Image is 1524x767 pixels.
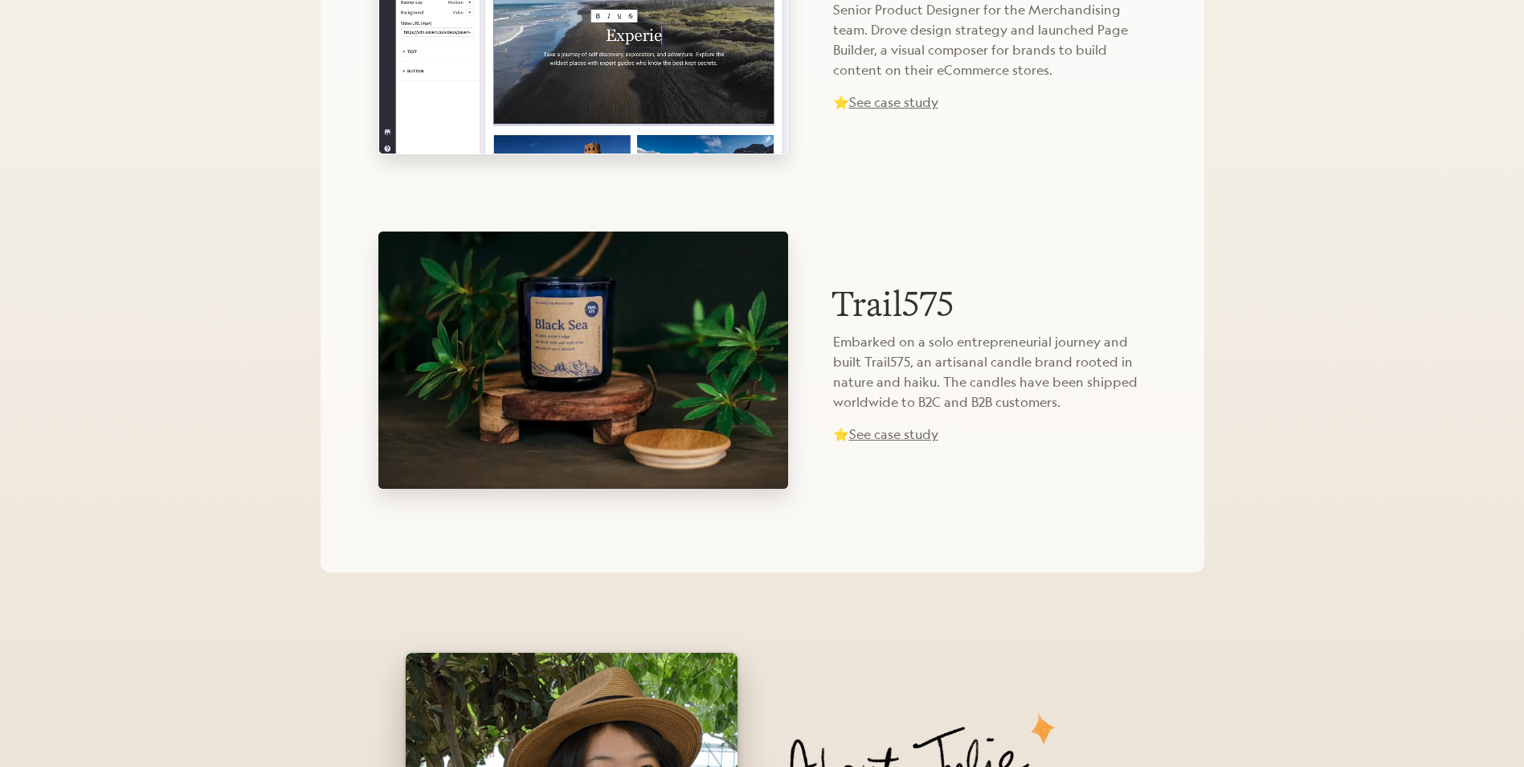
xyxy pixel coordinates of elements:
div: about [321,572,1204,589]
h1: Trail575 [831,286,1146,321]
span: See case study [849,93,938,111]
p: ⭐ [833,424,1146,445]
p: Embarked on a solo entrepreneurial journey and built Trail575, an artisanal candle brand rooted i... [833,332,1146,412]
span: See case study [849,425,938,443]
a: Trail575Embarked on a solo entrepreneurial journey and built Trail575, an artisanal candle brand ... [321,232,1204,489]
p: ⭐ [833,92,1146,113]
